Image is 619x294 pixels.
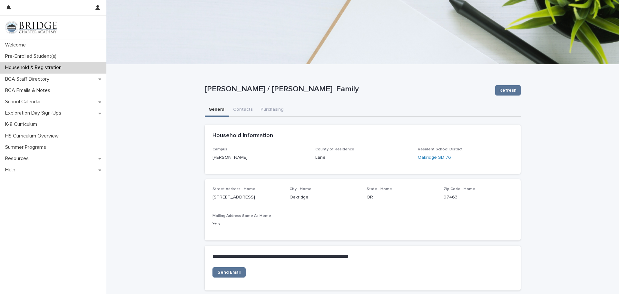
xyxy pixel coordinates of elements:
p: [PERSON_NAME] [212,154,308,161]
p: OR [367,194,436,201]
button: Purchasing [257,103,287,117]
p: School Calendar [3,99,46,105]
span: County of Residence [315,147,354,151]
span: Resident School District [418,147,463,151]
p: K-8 Curriculum [3,121,42,127]
p: Resources [3,156,34,162]
p: BCA Emails & Notes [3,87,55,94]
img: V1C1m3IdTEidaUdm9Hs0 [5,21,57,34]
p: Lane [315,154,410,161]
a: Send Email [212,267,246,278]
button: Refresh [495,85,521,96]
h2: Household Information [212,132,273,139]
p: BCA Staff Directory [3,76,54,82]
p: Oakridge [290,194,359,201]
p: Exploration Day Sign-Ups [3,110,66,116]
span: Refresh [499,87,516,94]
p: HS Curriculum Overview [3,133,64,139]
button: Contacts [229,103,257,117]
p: 97463 [444,194,513,201]
p: Summer Programs [3,144,51,150]
span: Send Email [218,270,241,275]
p: Household & Registration [3,65,67,71]
p: Welcome [3,42,31,48]
span: City - Home [290,187,311,191]
a: Oakridge SD 76 [418,154,451,161]
p: Yes [212,221,282,228]
span: Zip Code - Home [444,187,475,191]
span: Campus [212,147,227,151]
span: Street Address - Home [212,187,255,191]
p: Help [3,167,21,173]
p: [PERSON_NAME] / [PERSON_NAME] Family [205,85,490,94]
p: Pre-Enrolled Student(s) [3,53,62,59]
span: State - Home [367,187,392,191]
p: [STREET_ADDRESS] [212,194,282,201]
span: Mailing Address Same As Home [212,214,271,218]
button: General [205,103,229,117]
